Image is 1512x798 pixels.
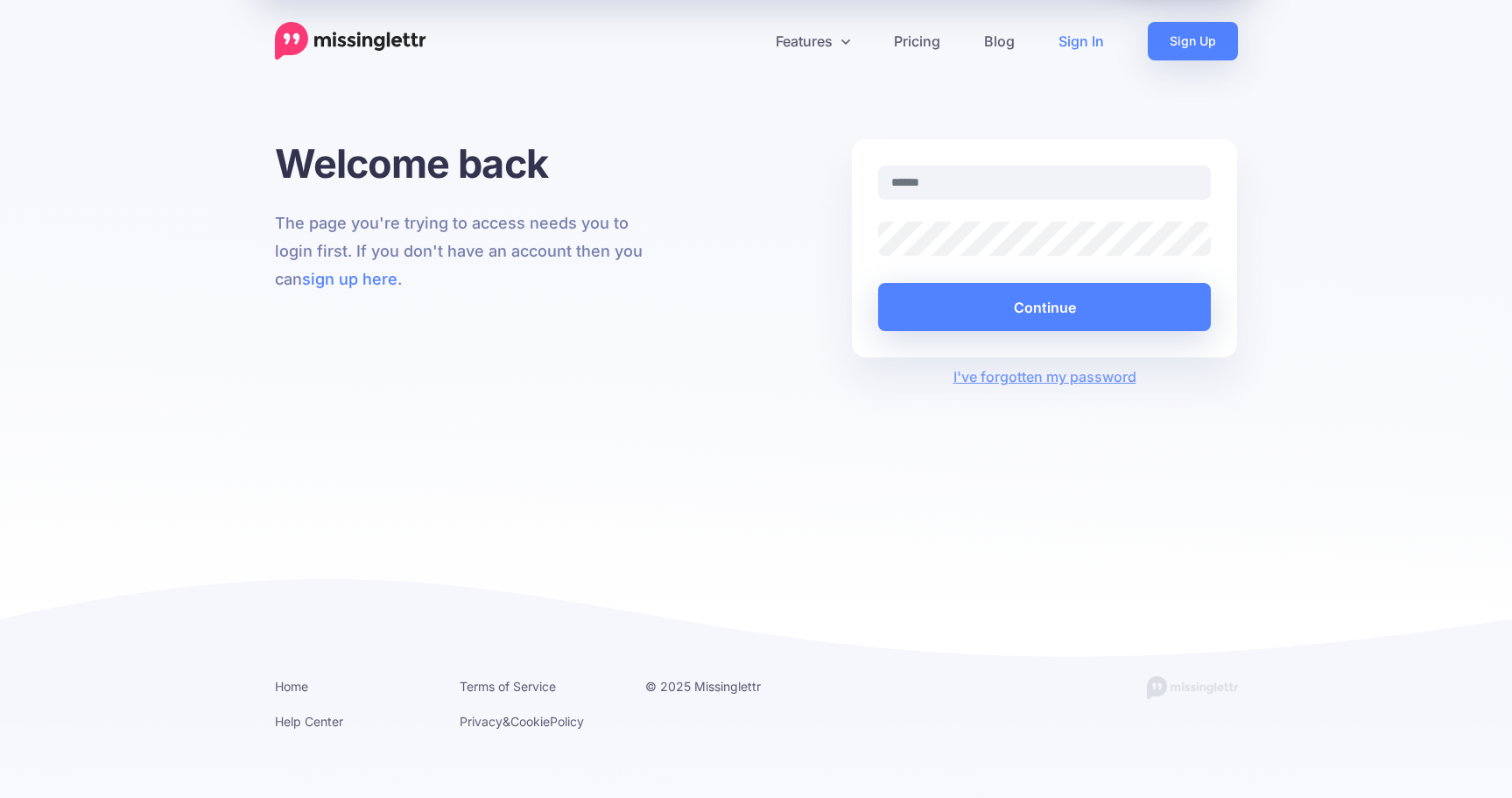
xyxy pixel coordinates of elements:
[1037,22,1126,60] a: Sign In
[275,714,343,729] a: Help Center
[460,710,619,732] li: & Policy
[754,22,872,60] a: Features
[510,714,550,729] a: Cookie
[275,139,661,187] h1: Welcome back
[962,22,1037,60] a: Blog
[275,209,661,293] p: The page you're trying to access needs you to login first. If you don't have an account then you ...
[878,283,1212,331] button: Continue
[275,679,308,694] a: Home
[953,368,1136,385] a: I've forgotten my password
[1148,22,1238,60] a: Sign Up
[302,270,397,288] a: sign up here
[460,679,556,694] a: Terms of Service
[460,714,503,729] a: Privacy
[645,675,805,697] li: © 2025 Missinglettr
[872,22,962,60] a: Pricing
